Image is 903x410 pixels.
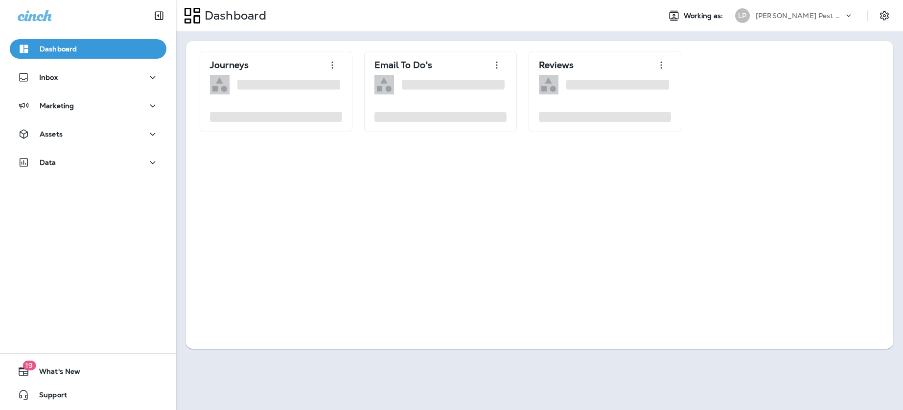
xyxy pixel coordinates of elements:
[735,8,750,23] div: LP
[684,12,725,20] span: Working as:
[29,391,67,403] span: Support
[23,361,36,370] span: 19
[201,8,266,23] p: Dashboard
[876,7,893,24] button: Settings
[29,367,80,379] span: What's New
[10,362,166,381] button: 19What's New
[10,153,166,172] button: Data
[40,130,63,138] p: Assets
[39,73,58,81] p: Inbox
[10,385,166,405] button: Support
[210,60,249,70] p: Journeys
[145,6,173,25] button: Collapse Sidebar
[756,12,844,20] p: [PERSON_NAME] Pest Control
[10,96,166,115] button: Marketing
[10,124,166,144] button: Assets
[374,60,432,70] p: Email To Do's
[10,68,166,87] button: Inbox
[40,45,77,53] p: Dashboard
[40,159,56,166] p: Data
[40,102,74,110] p: Marketing
[10,39,166,59] button: Dashboard
[539,60,574,70] p: Reviews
